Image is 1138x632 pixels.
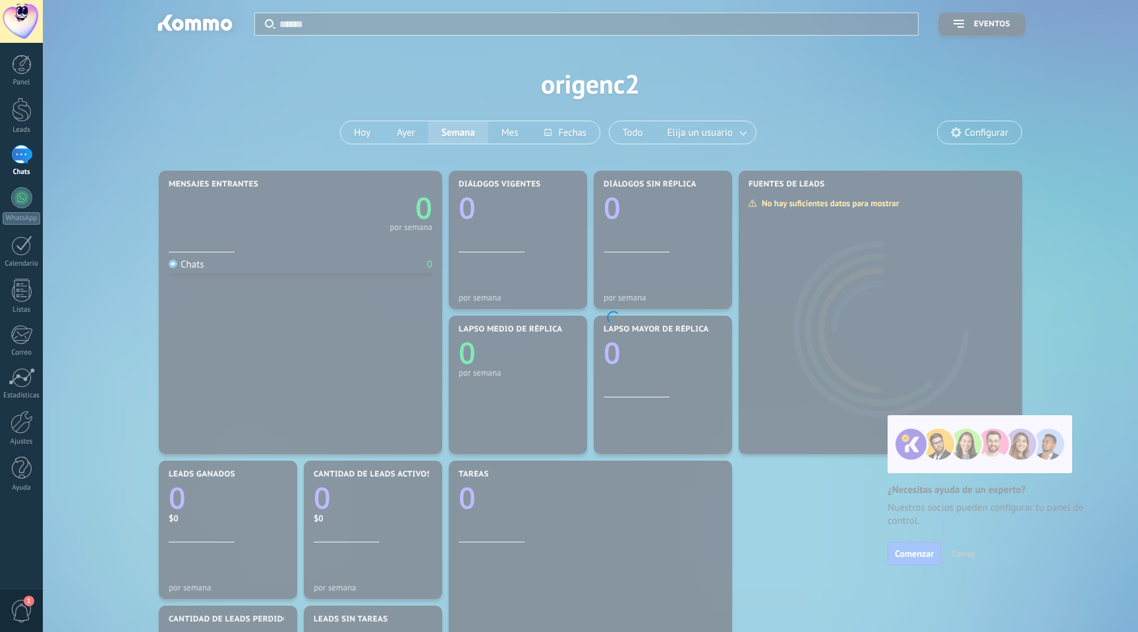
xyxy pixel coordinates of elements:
[24,596,34,606] span: 1
[3,438,41,446] div: Ajustes
[3,391,41,400] div: Estadísticas
[3,260,41,268] div: Calendario
[3,126,41,134] div: Leads
[3,349,41,357] div: Correo
[3,168,41,177] div: Chats
[3,306,41,314] div: Listas
[3,484,41,492] div: Ayuda
[3,78,41,87] div: Panel
[3,212,40,225] div: WhatsApp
